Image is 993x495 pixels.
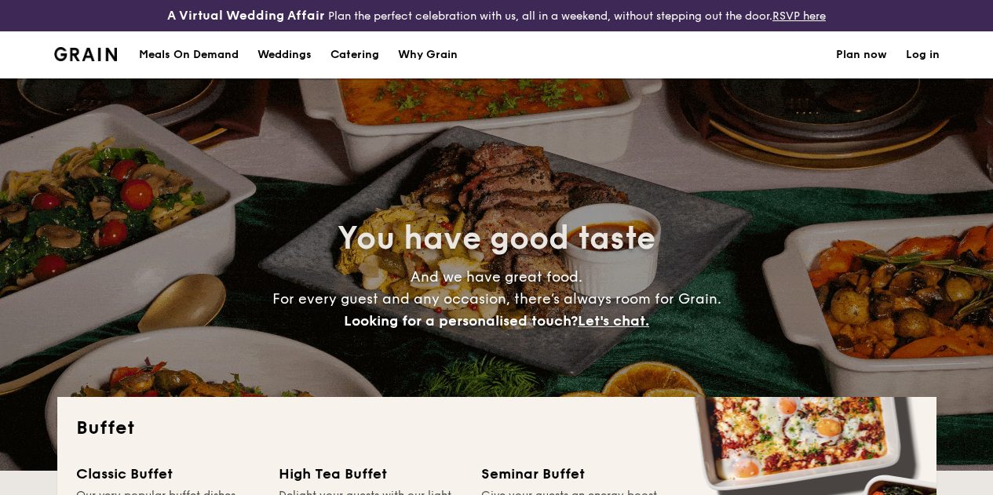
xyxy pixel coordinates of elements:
div: Plan the perfect celebration with us, all in a weekend, without stepping out the door. [166,6,827,25]
span: You have good taste [338,220,655,257]
span: Let's chat. [578,312,649,329]
div: Seminar Buffet [481,463,665,485]
div: Weddings [257,31,312,78]
a: Weddings [248,31,321,78]
a: Catering [321,31,389,78]
h1: Catering [330,31,379,78]
img: Grain [54,47,118,61]
a: Meals On Demand [130,31,248,78]
div: Classic Buffet [76,463,260,485]
div: Meals On Demand [139,31,239,78]
span: And we have great food. For every guest and any occasion, there’s always room for Grain. [272,268,721,329]
a: Logotype [54,47,118,61]
div: High Tea Buffet [279,463,462,485]
a: Why Grain [389,31,467,78]
h2: Buffet [76,416,918,441]
a: Log in [906,31,940,78]
a: Plan now [836,31,887,78]
h4: A Virtual Wedding Affair [167,6,325,25]
div: Why Grain [398,31,458,78]
span: Looking for a personalised touch? [344,312,578,329]
a: RSVP here [772,9,826,23]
